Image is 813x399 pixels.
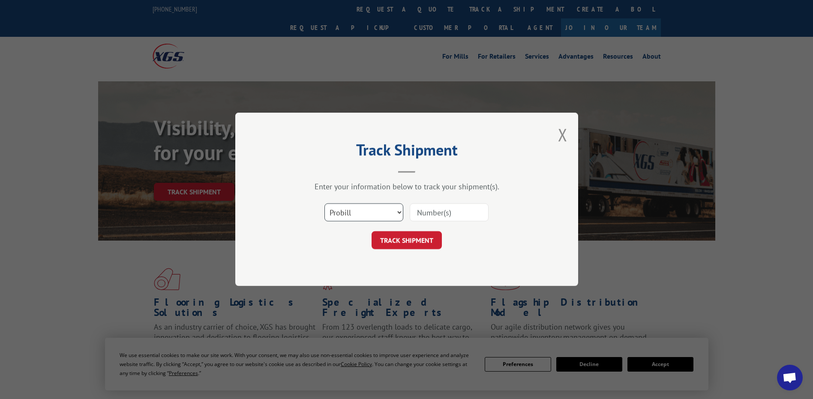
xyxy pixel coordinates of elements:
button: Close modal [558,123,567,146]
input: Number(s) [410,204,489,222]
div: Open chat [777,365,803,390]
h2: Track Shipment [278,144,535,160]
div: Enter your information below to track your shipment(s). [278,182,535,192]
button: TRACK SHIPMENT [372,232,442,250]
